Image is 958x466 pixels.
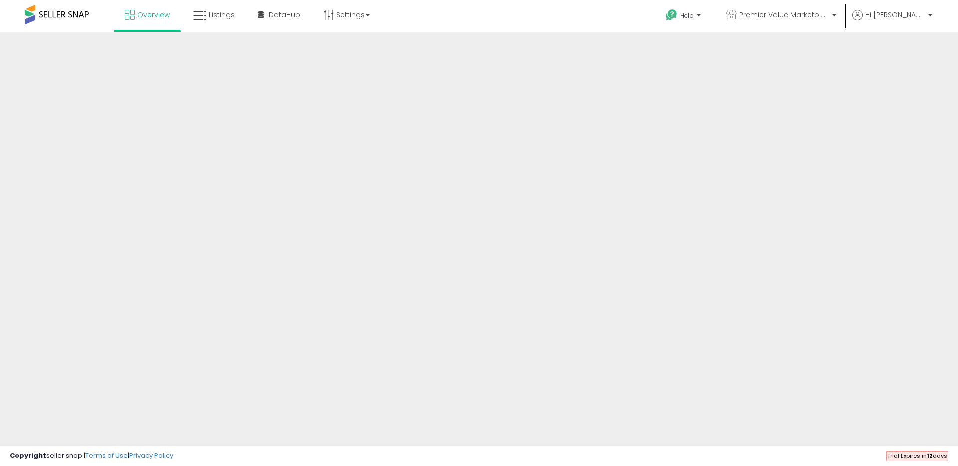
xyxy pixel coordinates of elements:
span: Help [680,11,694,20]
a: Help [658,1,711,32]
i: Get Help [665,9,678,21]
span: Hi [PERSON_NAME] [865,10,925,20]
a: Hi [PERSON_NAME] [852,10,932,32]
span: DataHub [269,10,300,20]
span: Listings [209,10,235,20]
span: Overview [137,10,170,20]
span: Premier Value Marketplace LLC [739,10,829,20]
